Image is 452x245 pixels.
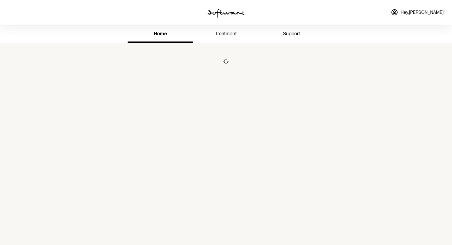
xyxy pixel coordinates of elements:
[154,31,167,37] span: home
[401,10,445,15] span: Hey, [PERSON_NAME] !
[208,9,244,18] img: software logo
[259,26,324,43] a: support
[128,26,193,43] a: home
[215,31,237,37] span: treatment
[283,31,300,37] span: support
[193,26,259,43] a: treatment
[387,5,448,20] a: Hey,[PERSON_NAME]!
